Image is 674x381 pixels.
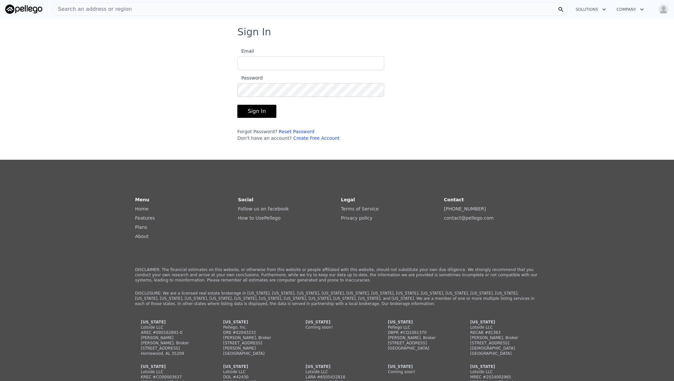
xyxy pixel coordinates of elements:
a: Privacy policy [341,215,372,221]
div: KREC #CO00003637 [141,374,204,380]
div: [US_STATE] [388,364,451,369]
div: RECAB #81363 [470,330,533,335]
a: Features [135,215,155,221]
div: Pellego LLC [388,325,451,330]
button: Solutions [570,4,611,15]
div: Lotside LLC [223,369,286,374]
div: [US_STATE] [223,364,286,369]
a: Home [135,206,149,211]
p: DISCLOSURE: We are a licensed real estate brokerage in [US_STATE], [US_STATE], [US_STATE], [US_ST... [135,291,539,306]
div: [GEOGRAPHIC_DATA] [223,351,286,356]
a: About [135,234,149,239]
div: [US_STATE] [306,364,368,369]
div: [GEOGRAPHIC_DATA] [388,346,451,351]
div: DOL #42430 [223,374,286,380]
div: [STREET_ADDRESS][PERSON_NAME] [223,340,286,351]
a: Create Free Account [293,136,340,141]
strong: Social [238,197,253,202]
div: [US_STATE] [306,319,368,325]
div: [PERSON_NAME] [PERSON_NAME], Broker [141,335,204,346]
a: Reset Password [279,129,314,134]
strong: Menu [135,197,149,202]
div: Coming soon! [306,325,368,330]
img: Pellego [5,5,42,14]
button: Sign In [237,105,276,118]
div: LARA #6505432818 [306,374,368,380]
div: [STREET_ADDRESS] [141,346,204,351]
div: Lotside LLC [141,369,204,374]
strong: Legal [341,197,355,202]
img: avatar [658,4,669,14]
div: [US_STATE] [223,319,286,325]
div: DBPR #CQ1061370 [388,330,451,335]
a: Plans [135,225,147,230]
input: Password [237,83,384,97]
div: [US_STATE] [141,319,204,325]
div: Lotside LLC [306,369,368,374]
div: Pellego, Inc. [223,325,286,330]
div: [US_STATE] [470,319,533,325]
a: How to UsePellego [238,215,281,221]
div: Lotside LLC [470,325,533,330]
div: Forgot Password? Don't have an account? [237,128,384,141]
div: [PERSON_NAME], Broker [388,335,451,340]
h3: Sign In [237,26,437,38]
div: Coming soon! [388,369,451,374]
div: AREC #000162891-0 [141,330,204,335]
div: [GEOGRAPHIC_DATA] [470,351,533,356]
div: Lotside LLC [470,369,533,374]
div: [STREET_ADDRESS] [388,340,451,346]
div: [STREET_ADDRESS][DEMOGRAPHIC_DATA] [470,340,533,351]
div: [US_STATE] [388,319,451,325]
a: [PHONE_NUMBER] [444,206,486,211]
p: DISCLAIMER: The financial estimates on this website, or otherwise from this website or people aff... [135,267,539,283]
input: Email [237,56,384,70]
div: Lotside LLC [141,325,204,330]
div: Homewood, AL 35209 [141,351,204,356]
div: [US_STATE] [470,364,533,369]
div: MREC #2024002965 [470,374,533,380]
a: Follow us on facebook [238,206,289,211]
div: [PERSON_NAME], Broker [223,335,286,340]
strong: Contact [444,197,464,202]
a: contact@pellego.com [444,215,494,221]
div: [US_STATE] [141,364,204,369]
span: Search an address or region [53,5,132,13]
div: [PERSON_NAME], Broker [470,335,533,340]
span: Email [237,48,254,54]
button: Company [611,4,649,15]
a: Terms of Service [341,206,379,211]
div: DRE #02043232 [223,330,286,335]
span: Password [237,75,263,81]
